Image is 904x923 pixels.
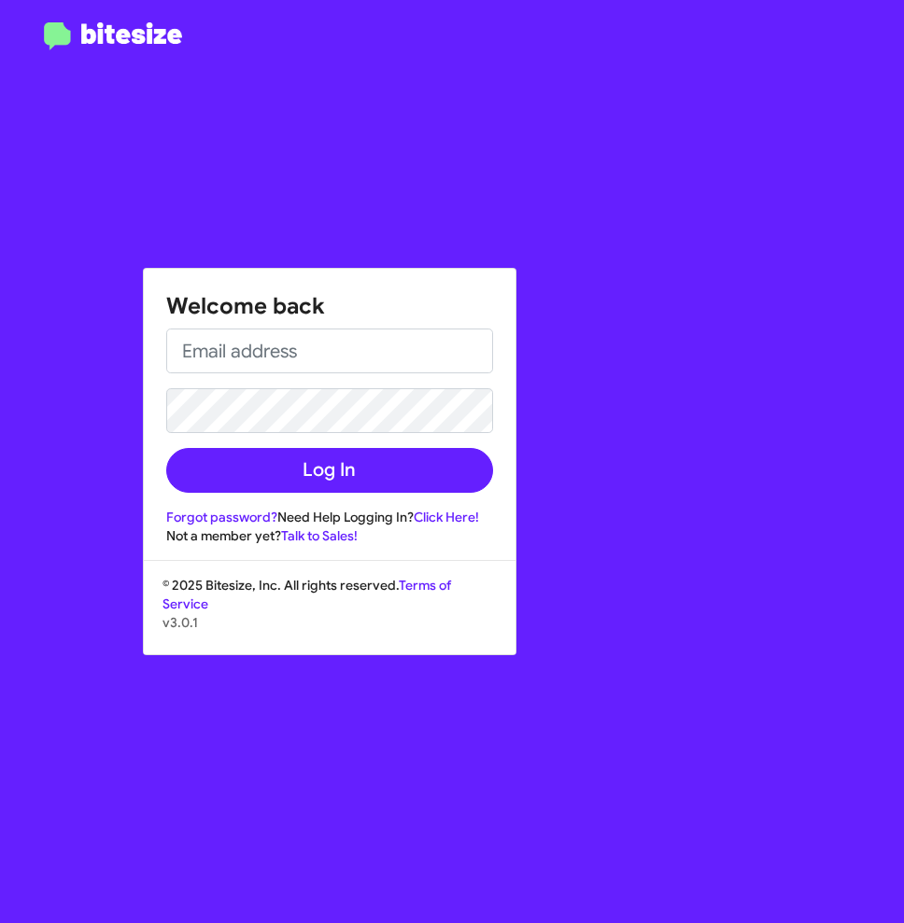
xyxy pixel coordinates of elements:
div: © 2025 Bitesize, Inc. All rights reserved. [144,576,516,654]
a: Terms of Service [162,577,451,612]
div: Need Help Logging In? [166,508,493,526]
div: Not a member yet? [166,526,493,545]
a: Talk to Sales! [281,527,358,544]
p: v3.0.1 [162,613,497,632]
button: Log In [166,448,493,493]
input: Email address [166,329,493,373]
a: Forgot password? [166,509,277,525]
h1: Welcome back [166,291,493,321]
a: Click Here! [414,509,479,525]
